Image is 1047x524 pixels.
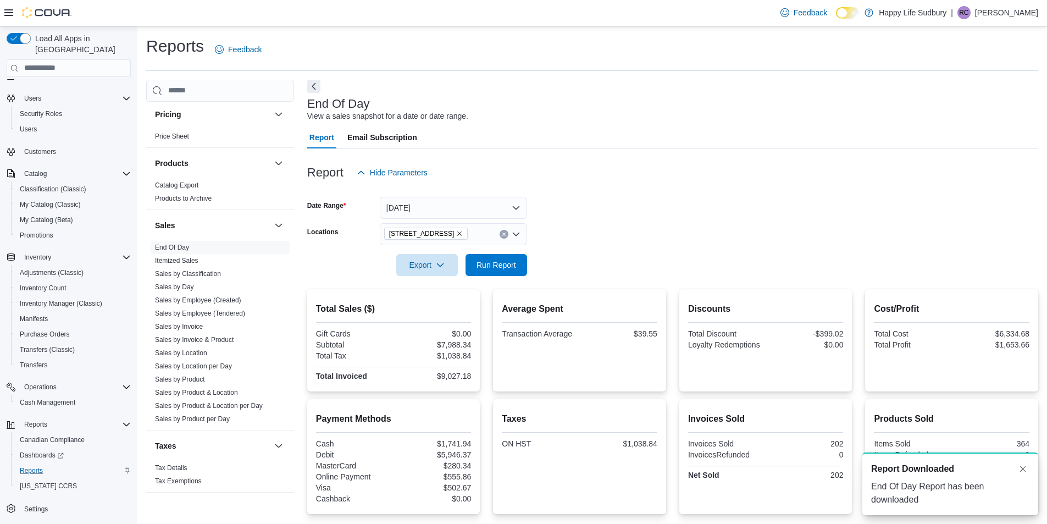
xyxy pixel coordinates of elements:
h2: Products Sold [874,412,1029,426]
button: [DATE] [380,197,527,219]
button: Reports [11,463,135,478]
span: Promotions [20,231,53,240]
h3: Taxes [155,440,176,451]
h2: Invoices Sold [688,412,844,426]
div: $39.55 [582,329,657,338]
button: Remove 1021 KINGSWAY UNIT 3, SUDBURY from selection in this group [456,230,463,237]
span: Sales by Product & Location per Day [155,401,263,410]
button: Inventory Count [11,280,135,296]
h3: End Of Day [307,97,370,111]
span: RC [959,6,968,19]
div: Invoices Sold [688,439,763,448]
a: Classification (Classic) [15,183,91,196]
button: Inventory [20,251,56,264]
a: Settings [20,503,52,516]
button: Pricing [155,109,270,120]
a: Canadian Compliance [15,433,89,446]
a: Manifests [15,312,52,326]
button: Canadian Compliance [11,432,135,448]
span: Run Report [477,260,516,271]
div: $280.34 [396,461,471,470]
div: Cash [316,439,391,448]
span: Classification (Classic) [20,185,86,194]
span: Operations [24,383,57,391]
span: Dashboards [20,451,64,460]
button: Classification (Classic) [11,181,135,197]
span: Reports [20,466,43,475]
h3: Report [307,166,344,179]
span: Catalog [20,167,131,180]
div: Total Cost [874,329,949,338]
a: End Of Day [155,244,189,251]
a: Inventory Count [15,282,71,295]
h2: Taxes [502,412,657,426]
h3: Sales [155,220,175,231]
div: Items Sold [874,439,949,448]
button: Operations [2,379,135,395]
span: My Catalog (Classic) [15,198,131,211]
a: [US_STATE] CCRS [15,479,81,493]
span: Settings [20,501,131,515]
span: Purchase Orders [15,328,131,341]
a: Security Roles [15,107,67,120]
button: Inventory [2,250,135,265]
a: Cash Management [15,396,80,409]
a: Purchase Orders [15,328,74,341]
button: Catalog [2,166,135,181]
div: $7,988.34 [396,340,471,349]
button: Users [11,122,135,137]
h2: Total Sales ($) [316,302,472,316]
div: Subtotal [316,340,391,349]
span: Products to Archive [155,194,212,203]
span: Catalog [24,169,47,178]
button: Run Report [466,254,527,276]
button: Products [155,158,270,169]
strong: Net Sold [688,471,719,479]
button: Export [396,254,458,276]
div: View a sales snapshot for a date or date range. [307,111,468,122]
span: Sales by Product & Location [155,388,238,397]
a: Customers [20,145,60,158]
span: Transfers (Classic) [20,345,75,354]
span: Inventory Count [15,282,131,295]
button: Manifests [11,311,135,327]
div: Pricing [146,130,294,147]
div: Gift Cards [316,329,391,338]
span: Transfers [15,358,131,372]
h3: Pricing [155,109,181,120]
span: Itemized Sales [155,256,198,265]
span: Reports [15,464,131,477]
a: Reports [15,464,47,477]
span: End Of Day [155,243,189,252]
strong: Total Invoiced [316,372,367,380]
span: Settings [24,505,48,514]
a: Sales by Product [155,376,205,383]
button: Customers [2,144,135,159]
span: Users [24,94,41,103]
input: Dark Mode [836,7,859,19]
div: Sales [146,241,294,430]
span: [STREET_ADDRESS] [389,228,455,239]
div: $1,741.94 [396,439,471,448]
span: My Catalog (Classic) [20,200,81,209]
button: Sales [155,220,270,231]
span: Load All Apps in [GEOGRAPHIC_DATA] [31,33,131,55]
span: Washington CCRS [15,479,131,493]
button: Open list of options [512,230,520,239]
h2: Discounts [688,302,844,316]
button: Operations [20,380,61,394]
p: Happy Life Sudbury [879,6,946,19]
div: Roxanne Coutu [957,6,971,19]
button: Inventory Manager (Classic) [11,296,135,311]
span: Tax Details [155,464,187,472]
div: Products [146,179,294,209]
div: Notification [871,462,1029,476]
button: Products [272,157,285,170]
a: My Catalog (Classic) [15,198,85,211]
a: Transfers [15,358,52,372]
div: $1,653.66 [954,340,1029,349]
div: InvoicesRefunded [688,450,763,459]
div: $9,027.18 [396,372,471,380]
span: Hide Parameters [370,167,428,178]
img: Cova [22,7,71,18]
